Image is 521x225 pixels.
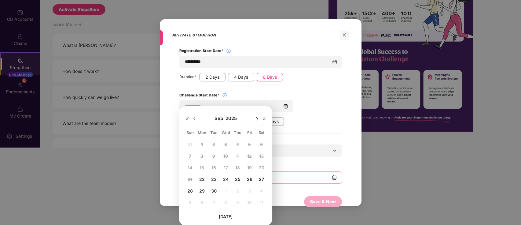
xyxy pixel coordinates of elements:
span: 27 [259,177,264,182]
div: Sun [185,130,195,135]
div: activate stepathon [172,25,335,45]
span: 26 [247,177,252,182]
img: svg+xml;base64,PHN2ZyB4bWxucz0iaHR0cDovL3d3dy53My5vcmcvMjAwMC9zdmciIHdpZHRoPSIxNiIgaGVpZ2h0PSIxNi... [262,116,267,121]
div: 4 Days [228,73,254,81]
img: svg+xml;base64,PHN2ZyBpZD0iRHJvcGRvd24tMzJ4MzIiIHhtbG5zPSJodHRwOi8vd3d3LnczLm9yZy8yMDAwL3N2ZyIgd2... [192,116,197,121]
span: 24 [223,177,229,182]
img: svg+xml;base64,PHN2ZyBpZD0iQ2FsZW5kYXItMzJ4MzIiIHhtbG5zPSJodHRwOi8vd3d3LnczLm9yZy8yMDAwL3N2ZyIgd2... [332,59,337,64]
div: 6 Days [257,73,283,81]
span: 30 [211,188,217,193]
span: 28 [187,188,193,193]
div: Tue [208,130,219,135]
span: close [342,33,347,37]
span: 25 [235,177,240,182]
span: 22 [199,177,205,182]
span: 23 [211,177,217,182]
span: Duration [179,74,197,81]
div: Thu [232,130,243,135]
span: 29 [199,188,205,193]
div: 2 Days [199,73,226,81]
span: Sep [215,115,226,122]
img: svg+xml;base64,PHN2ZyBpZD0iSW5mb18tXzMyeDMyIiBkYXRhLW5hbWU9IkluZm8gLSAzMngzMiIgeG1sbnM9Imh0dHA6Ly... [226,48,231,53]
span: [DATE] [219,214,233,219]
span: Challenge Start Date [179,93,220,98]
div: Wed [220,130,231,135]
div: Fri [244,130,255,135]
div: Sat [256,130,267,135]
img: svg+xml;base64,PHN2ZyBpZD0iQ2FsZW5kYXItMzJ4MzIiIHhtbG5zPSJodHRwOi8vd3d3LnczLm9yZy8yMDAwL3N2ZyIgd2... [332,175,337,180]
img: svg+xml;base64,PHN2ZyBpZD0iSW5mb18tXzMyeDMyIiBkYXRhLW5hbWU9IkluZm8gLSAzMngzMiIgeG1sbnM9Imh0dHA6Ly... [222,93,227,98]
span: Registration Start Date [179,48,224,53]
img: svg+xml;base64,PHN2ZyB4bWxucz0iaHR0cDovL3d3dy53My5vcmcvMjAwMC9zdmciIHdpZHRoPSIxNiIgaGVpZ2h0PSIxNi... [185,116,189,121]
img: svg+xml;base64,PHN2ZyBpZD0iRHJvcGRvd24tMzJ4MzIiIHhtbG5zPSJodHRwOi8vd3d3LnczLm9yZy8yMDAwL3N2ZyIgd2... [255,116,259,121]
img: svg+xml;base64,PHN2ZyBpZD0iQ2FsZW5kYXItMzJ4MzIiIHhtbG5zPSJodHRwOi8vd3d3LnczLm9yZy8yMDAwL3N2ZyIgd2... [283,104,288,109]
span: 2025 [226,115,237,122]
div: Save & Next [310,198,336,205]
div: Mon [196,130,207,135]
